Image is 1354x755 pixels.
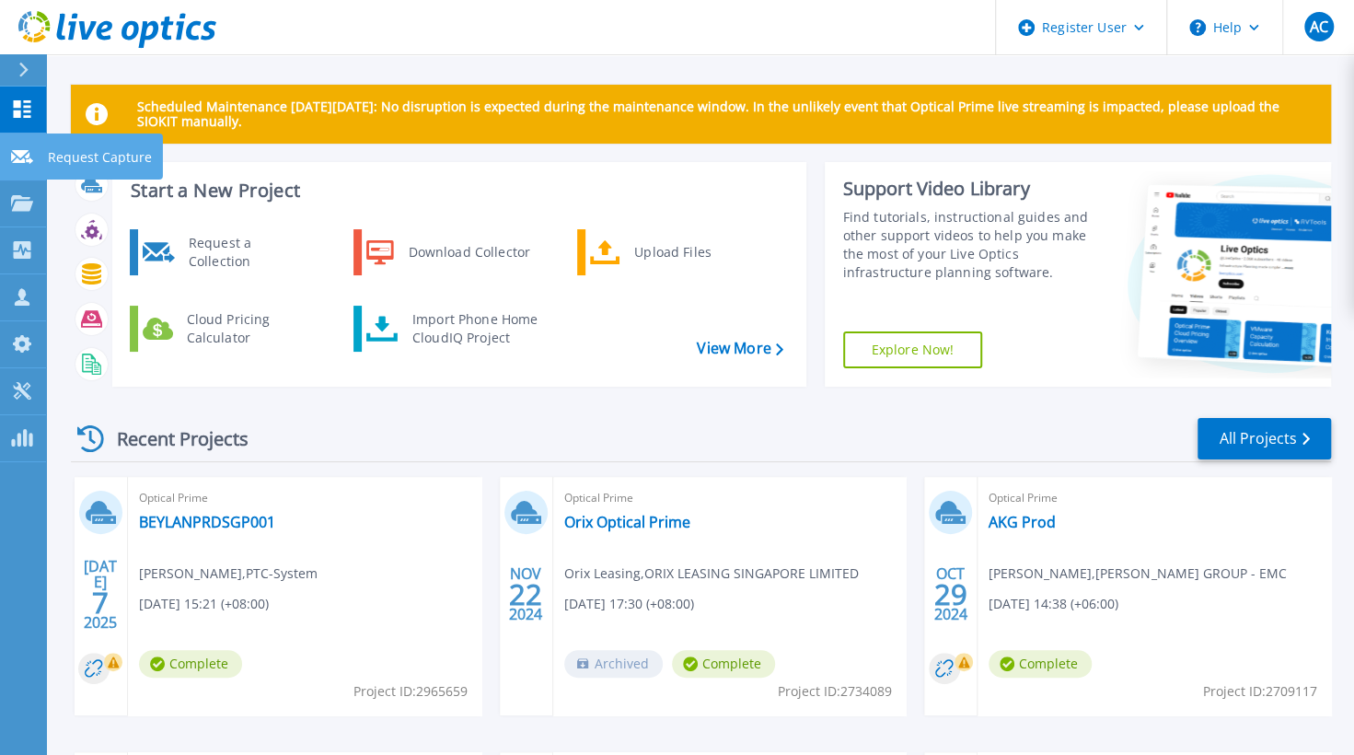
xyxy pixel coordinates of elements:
[139,563,318,584] span: [PERSON_NAME] , PTC-System
[933,561,968,628] div: OCT 2024
[353,229,542,275] a: Download Collector
[1309,19,1327,34] span: AC
[1203,681,1317,702] span: Project ID: 2709117
[843,208,1097,282] div: Find tutorials, instructional guides and other support videos to help you make the most of your L...
[564,488,896,508] span: Optical Prime
[989,650,1092,678] span: Complete
[130,229,318,275] a: Request a Collection
[179,234,314,271] div: Request a Collection
[403,310,547,347] div: Import Phone Home CloudIQ Project
[48,134,152,181] p: Request Capture
[139,594,269,614] span: [DATE] 15:21 (+08:00)
[130,306,318,352] a: Cloud Pricing Calculator
[564,513,690,531] a: Orix Optical Prime
[843,331,983,368] a: Explore Now!
[989,488,1320,508] span: Optical Prime
[577,229,766,275] a: Upload Files
[399,234,538,271] div: Download Collector
[989,594,1118,614] span: [DATE] 14:38 (+06:00)
[178,310,314,347] div: Cloud Pricing Calculator
[697,340,782,357] a: View More
[353,681,468,702] span: Project ID: 2965659
[139,488,470,508] span: Optical Prime
[564,563,859,584] span: Orix Leasing , ORIX LEASING SINGAPORE LIMITED
[564,594,694,614] span: [DATE] 17:30 (+08:00)
[989,513,1056,531] a: AKG Prod
[843,177,1097,201] div: Support Video Library
[778,681,892,702] span: Project ID: 2734089
[934,587,967,602] span: 29
[1198,418,1331,459] a: All Projects
[83,561,118,628] div: [DATE] 2025
[509,587,542,602] span: 22
[92,595,109,610] span: 7
[139,513,275,531] a: BEYLANPRDSGP001
[139,650,242,678] span: Complete
[564,650,663,678] span: Archived
[131,180,782,201] h3: Start a New Project
[989,563,1286,584] span: [PERSON_NAME] , [PERSON_NAME] GROUP - EMC
[625,234,761,271] div: Upload Files
[672,650,775,678] span: Complete
[508,561,543,628] div: NOV 2024
[71,416,273,461] div: Recent Projects
[137,99,1316,129] p: Scheduled Maintenance [DATE][DATE]: No disruption is expected during the maintenance window. In t...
